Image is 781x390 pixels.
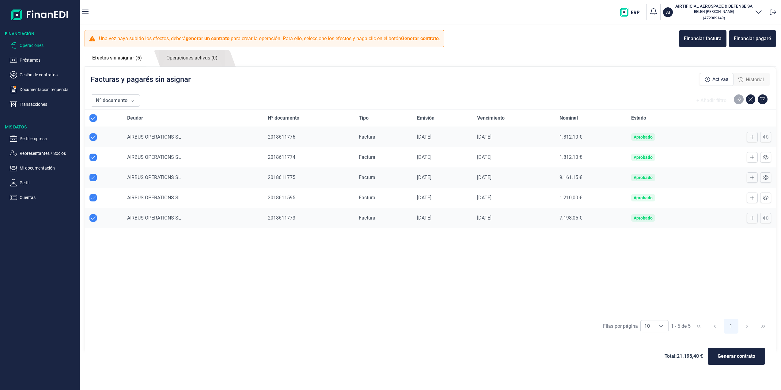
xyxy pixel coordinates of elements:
[559,154,621,160] div: 1.812,10 €
[268,215,295,221] span: 2018611773
[634,155,653,160] div: Aprobado
[603,323,638,330] div: Filas por página
[268,154,295,160] span: 2018611774
[10,179,77,186] button: Perfil
[746,76,764,83] span: Historial
[359,195,375,201] span: Factura
[417,114,434,122] span: Emisión
[477,114,505,122] span: Vencimiento
[127,215,181,221] span: AIRBUS OPERATIONS SL
[91,75,191,84] p: Facturas y pagarés sin asignar
[127,174,181,180] span: AIRBUS OPERATIONS SL
[268,134,295,140] span: 2018611776
[641,320,654,332] span: 10
[634,135,653,140] div: Aprobado
[663,3,762,21] button: AIAIRTIFICIAL AEROSPACE & DEFENSE SABELEN [PERSON_NAME](A72309149)
[85,50,150,66] a: Efectos sin asignar (5)
[684,35,722,42] div: Financiar factura
[691,319,706,334] button: First Page
[679,30,726,47] button: Financiar factura
[724,319,738,334] button: Page 1
[10,164,77,172] button: Mi documentación
[186,36,229,41] b: generar un contrato
[401,36,439,41] b: Generar contrato
[11,5,69,25] img: Logo de aplicación
[417,215,467,221] div: [DATE]
[477,215,550,221] div: [DATE]
[359,114,369,122] span: Tipo
[20,179,77,186] p: Perfil
[359,134,375,140] span: Factura
[734,74,769,86] div: Historial
[477,134,550,140] div: [DATE]
[20,71,77,78] p: Cesión de contratos
[89,154,97,161] div: Row Unselected null
[559,174,621,181] div: 9.161,15 €
[10,42,77,49] button: Operaciones
[268,114,299,122] span: Nº documento
[89,194,97,201] div: Row Unselected null
[665,353,703,360] span: Total: 21.193,40 €
[10,56,77,64] button: Préstamos
[559,134,621,140] div: 1.812,10 €
[10,150,77,157] button: Representantes / Socios
[559,114,578,122] span: Nominal
[20,42,77,49] p: Operaciones
[708,348,765,365] button: Generar contrato
[268,195,295,201] span: 2018611595
[20,164,77,172] p: Mi documentación
[740,319,754,334] button: Next Page
[127,195,181,201] span: AIRBUS OPERATIONS SL
[20,135,77,142] p: Perfil empresa
[631,114,646,122] span: Estado
[671,324,691,329] span: 1 - 5 de 5
[734,35,771,42] div: Financiar pagaré
[477,154,550,160] div: [DATE]
[559,195,621,201] div: 1.210,00 €
[729,30,776,47] button: Financiar pagaré
[634,195,653,200] div: Aprobado
[268,174,295,180] span: 2018611775
[10,135,77,142] button: Perfil empresa
[10,101,77,108] button: Transacciones
[712,76,728,83] span: Activas
[127,154,181,160] span: AIRBUS OPERATIONS SL
[654,320,668,332] div: Choose
[10,71,77,78] button: Cesión de contratos
[89,133,97,141] div: Row Unselected null
[99,35,440,42] p: Una vez haya subido los efectos, deberá para crear la operación. Para ello, seleccione los efecto...
[20,56,77,64] p: Préstamos
[718,353,755,360] span: Generar contrato
[756,319,771,334] button: Last Page
[417,195,467,201] div: [DATE]
[634,175,653,180] div: Aprobado
[559,215,621,221] div: 7.198,05 €
[417,154,467,160] div: [DATE]
[700,73,734,86] div: Activas
[89,214,97,222] div: Row Unselected null
[359,154,375,160] span: Factura
[634,216,653,220] div: Aprobado
[675,3,753,9] h3: AIRTIFICIAL AEROSPACE & DEFENSE SA
[10,86,77,93] button: Documentación requerida
[359,174,375,180] span: Factura
[127,114,143,122] span: Deudor
[477,195,550,201] div: [DATE]
[359,215,375,221] span: Factura
[91,94,140,107] button: Nº documento
[89,174,97,181] div: Row Unselected null
[675,9,753,14] p: BELEN [PERSON_NAME]
[20,150,77,157] p: Representantes / Socios
[417,134,467,140] div: [DATE]
[89,114,97,122] div: All items selected
[620,8,644,17] img: erp
[477,174,550,181] div: [DATE]
[159,50,225,67] a: Operaciones activas (0)
[703,16,725,20] small: Copiar cif
[417,174,467,181] div: [DATE]
[707,319,722,334] button: Previous Page
[20,101,77,108] p: Transacciones
[666,9,670,15] p: AI
[127,134,181,140] span: AIRBUS OPERATIONS SL
[20,86,77,93] p: Documentación requerida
